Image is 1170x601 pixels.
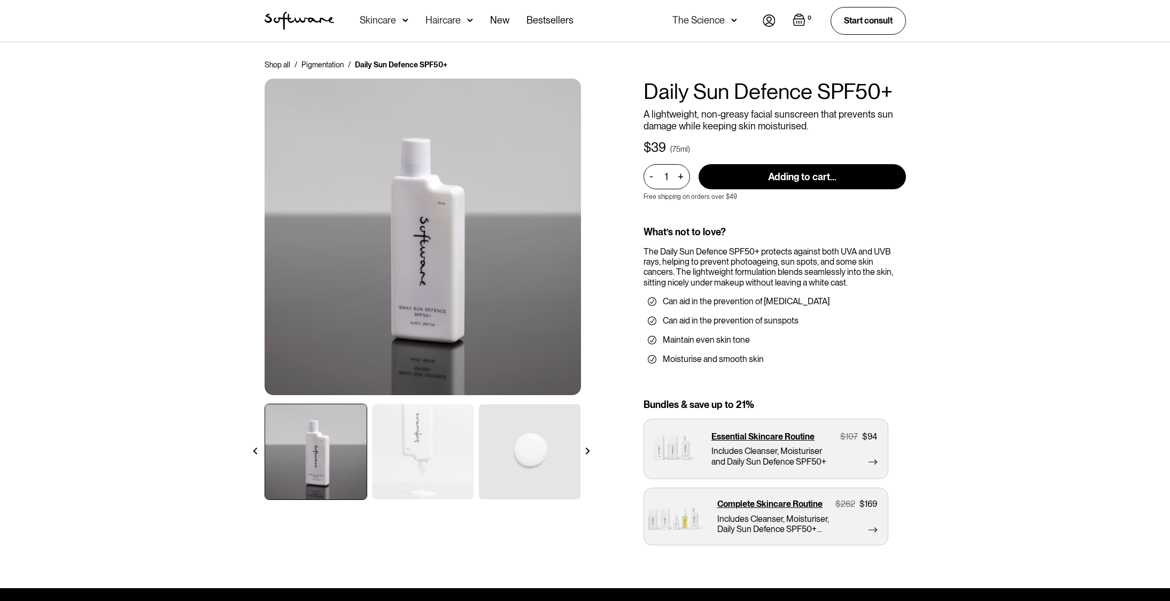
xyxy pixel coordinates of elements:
[711,446,833,466] p: Includes Cleanser, Moisturiser and Daily Sun Defence SPF50+
[648,296,902,307] li: Can aid in the prevention of [MEDICAL_DATA]
[651,140,666,156] div: 39
[355,59,447,70] div: Daily Sun Defence SPF50+
[301,59,344,70] a: Pigmentation
[670,144,690,155] div: (75ml)
[644,193,737,201] p: Free shipping on orders over $49
[644,226,906,238] div: What’s not to love?
[717,499,823,509] p: Complete Skincare Routine
[835,499,841,509] div: $
[425,15,461,26] div: Haircare
[265,12,334,30] a: home
[584,448,591,454] img: arrow right
[644,419,888,479] a: Essential Skincare Routine$107$94Includes Cleanser, Moisturiser and Daily Sun Defence SPF50+
[865,499,877,509] div: 169
[840,432,846,442] div: $
[711,432,815,442] p: Essential Skincare Routine
[402,15,408,26] img: arrow down
[648,354,902,365] li: Moisturise and smooth skin
[252,448,259,454] img: arrow left
[699,164,906,189] input: Adding to cart...
[648,315,902,326] li: Can aid in the prevention of sunspots
[649,171,656,182] div: -
[644,399,906,411] div: Bundles & save up to 21%
[360,15,396,26] div: Skincare
[859,499,865,509] div: $
[295,59,297,70] div: /
[867,432,877,442] div: 94
[644,488,888,545] a: Complete Skincare Routine$262$169Includes Cleanser, Moisturiser, Daily Sun Defence SPF50+ Vitamin...
[862,432,867,442] div: $
[467,15,473,26] img: arrow down
[672,15,725,26] div: The Science
[265,79,581,395] img: Ceramide Moisturiser
[644,246,906,288] div: The Daily Sun Defence SPF50+ protects against both UVA and UVB rays, helping to prevent photoagei...
[846,432,858,442] div: 107
[831,7,906,34] a: Start consult
[717,514,839,534] p: Includes Cleanser, Moisturiser, Daily Sun Defence SPF50+ Vitamin C + Ferulic Serum, [MEDICAL_DATA...
[644,109,906,132] p: A lightweight, non-greasy facial sunscreen that prevents sun damage while keeping skin moisturised.
[675,171,687,183] div: +
[648,335,902,345] li: Maintain even skin tone
[644,79,906,104] h1: Daily Sun Defence SPF50+
[841,499,855,509] div: 262
[265,59,290,70] a: Shop all
[793,13,813,28] a: Open empty cart
[348,59,351,70] div: /
[644,140,651,156] div: $
[731,15,737,26] img: arrow down
[265,12,334,30] img: Software Logo
[805,13,813,23] div: 0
